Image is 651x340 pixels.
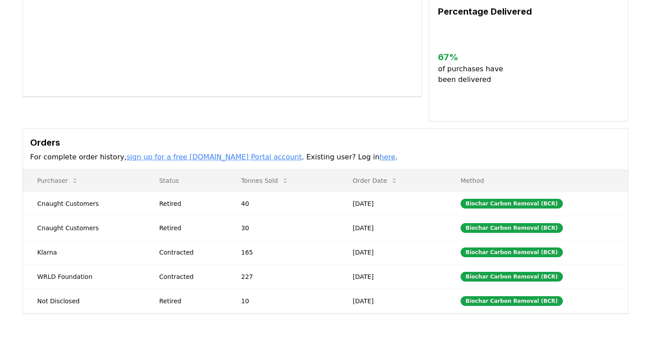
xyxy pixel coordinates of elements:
[461,247,562,257] div: Biochar Carbon Removal (BCR)
[338,216,446,240] td: [DATE]
[227,216,339,240] td: 30
[127,153,302,161] a: sign up for a free [DOMAIN_NAME] Portal account
[30,136,621,149] h3: Orders
[345,172,405,189] button: Order Date
[461,296,562,306] div: Biochar Carbon Removal (BCR)
[152,176,220,185] p: Status
[23,264,145,289] td: WRLD Foundation
[227,191,339,216] td: 40
[380,153,395,161] a: here
[461,272,562,282] div: Biochar Carbon Removal (BCR)
[227,289,339,313] td: 10
[159,224,220,232] div: Retired
[438,5,619,18] h3: Percentage Delivered
[30,172,85,189] button: Purchaser
[159,272,220,281] div: Contracted
[338,240,446,264] td: [DATE]
[338,264,446,289] td: [DATE]
[234,172,296,189] button: Tonnes Sold
[23,289,145,313] td: Not Disclosed
[461,199,562,209] div: Biochar Carbon Removal (BCR)
[461,223,562,233] div: Biochar Carbon Removal (BCR)
[23,216,145,240] td: Cnaught Customers
[338,191,446,216] td: [DATE]
[227,264,339,289] td: 227
[227,240,339,264] td: 165
[338,289,446,313] td: [DATE]
[159,297,220,305] div: Retired
[23,240,145,264] td: Klarna
[159,199,220,208] div: Retired
[453,176,621,185] p: Method
[30,152,621,162] p: For complete order history, . Existing user? Log in .
[159,248,220,257] div: Contracted
[23,191,145,216] td: Cnaught Customers
[438,64,510,85] p: of purchases have been delivered
[438,50,510,64] h3: 67 %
